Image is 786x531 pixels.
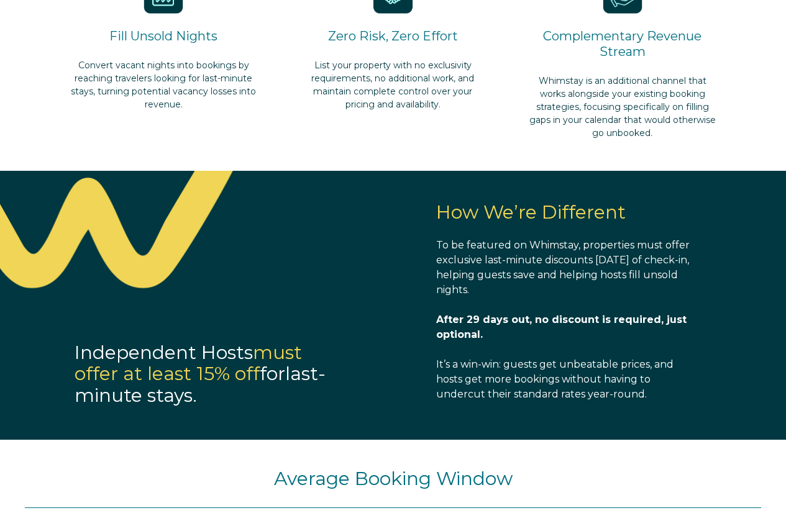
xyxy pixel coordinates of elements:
[436,239,690,296] span: To be featured on Whimstay, properties must offer exclusive last-minute discounts [DATE] of check...
[75,341,302,386] span: must offer at least 15% off
[71,60,256,110] span: Convert vacant nights into bookings by reaching travelers looking for last-minute stays, turning ...
[543,29,701,59] span: Complementary Revenue Stream
[75,362,326,407] span: last-minute stays.
[109,29,217,43] span: Fill Unsold Nights
[75,341,302,386] span: Independent Hosts for
[436,314,687,340] span: After 29 days out, no discount is required, just optional.
[328,29,458,43] span: Zero Risk, Zero Effort
[274,467,513,490] span: Average Booking Window
[311,60,474,110] span: List your property with no exclusivity requirements, no additional work, and maintain complete co...
[436,201,626,224] span: How We’re Different
[436,358,674,400] span: It’s a win-win: guests get unbeatable prices, and hosts get more bookings without having to under...
[529,75,716,138] span: Whimstay is an additional channel that works alongside your existing booking strategies, focusing...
